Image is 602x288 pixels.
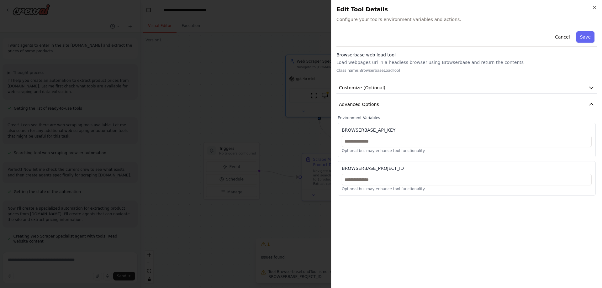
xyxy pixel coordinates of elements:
button: Advanced Options [336,99,597,110]
p: Optional but may enhance tool functionality. [342,186,592,191]
button: Save [576,31,594,43]
p: Load webpages url in a headless browser using Browserbase and return the contents [336,59,597,65]
h3: Browserbase web load tool [336,52,597,58]
label: Environment Variables [338,115,596,120]
h2: Edit Tool Details [336,5,597,14]
div: BROWSERBASE_PROJECT_ID [342,165,404,171]
span: Configure your tool's environment variables and actions. [336,16,597,23]
p: Optional but may enhance tool functionality. [342,148,592,153]
button: Cancel [551,31,573,43]
p: Class name: BrowserbaseLoadTool [336,68,597,73]
span: Advanced Options [339,101,379,107]
div: BROWSERBASE_API_KEY [342,127,395,133]
span: Customize (Optional) [339,85,385,91]
button: Customize (Optional) [336,82,597,94]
